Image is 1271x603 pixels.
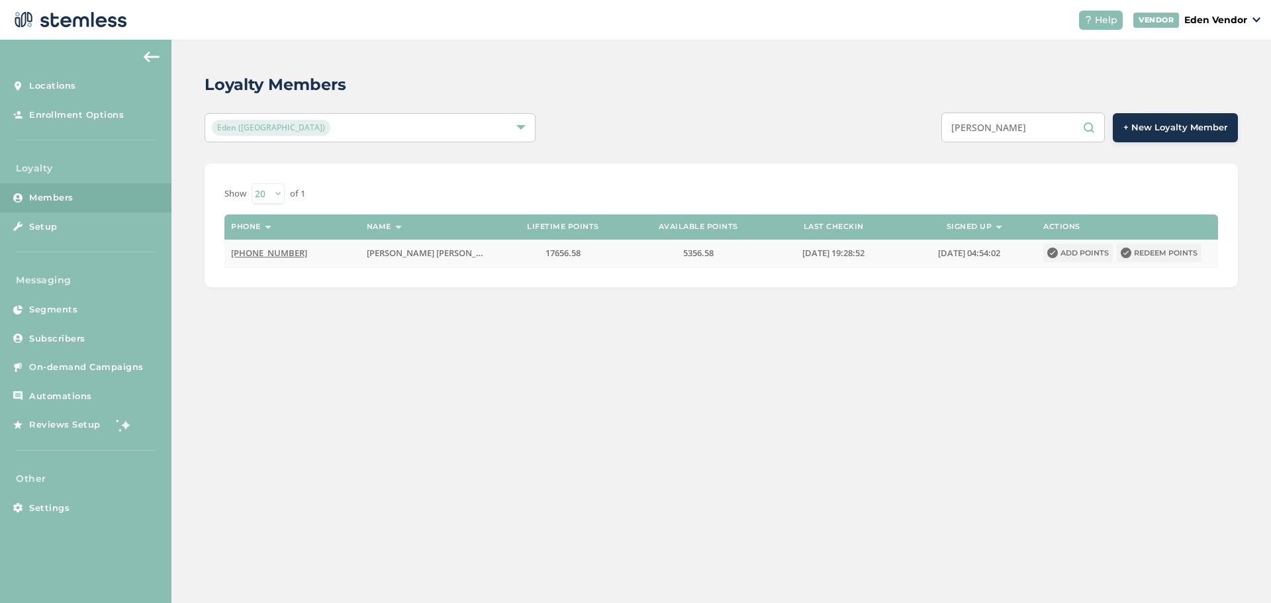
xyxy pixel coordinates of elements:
img: icon-arrow-back-accent-c549486e.svg [144,52,160,62]
iframe: Chat Widget [1205,539,1271,603]
label: James Wade Campbell [367,248,489,259]
label: 2024-01-22 04:54:02 [908,248,1030,259]
label: of 1 [290,187,305,201]
span: Locations [29,79,76,93]
input: Search [941,113,1105,142]
span: 17656.58 [545,247,581,259]
button: Redeem points [1117,244,1201,262]
span: Automations [29,390,92,403]
img: icon_down-arrow-small-66adaf34.svg [1252,17,1260,23]
h2: Loyalty Members [205,73,346,97]
label: Lifetime points [527,222,599,231]
p: Eden Vendor [1184,13,1247,27]
span: Subscribers [29,332,85,346]
span: 5356.58 [683,247,714,259]
img: glitter-stars-b7820f95.gif [111,412,137,438]
span: Enrollment Options [29,109,124,122]
span: Settings [29,502,70,515]
label: 2025-08-15 19:28:52 [773,248,894,259]
th: Actions [1037,214,1218,240]
span: [PHONE_NUMBER] [231,247,307,259]
span: [DATE] 19:28:52 [802,247,865,259]
img: icon-sort-1e1d7615.svg [395,226,402,229]
span: Help [1095,13,1117,27]
span: Members [29,191,73,205]
label: Show [224,187,246,201]
span: Eden ([GEOGRAPHIC_DATA]) [212,120,330,136]
label: 5356.58 [637,248,759,259]
span: [PERSON_NAME] [PERSON_NAME] [367,247,504,259]
span: [DATE] 04:54:02 [938,247,1000,259]
label: Phone [231,222,261,231]
button: + New Loyalty Member [1113,113,1238,142]
label: Last checkin [804,222,864,231]
label: 17656.58 [502,248,624,259]
label: Available points [659,222,738,231]
span: + New Loyalty Member [1123,121,1227,134]
label: (918) 906-9384 [231,248,353,259]
div: VENDOR [1133,13,1179,28]
img: icon-sort-1e1d7615.svg [265,226,271,229]
span: On-demand Campaigns [29,361,144,374]
img: icon-help-white-03924b79.svg [1084,16,1092,24]
label: Signed up [947,222,992,231]
span: Setup [29,220,58,234]
span: Segments [29,303,77,316]
span: Reviews Setup [29,418,101,432]
img: icon-sort-1e1d7615.svg [996,226,1002,229]
img: logo-dark-0685b13c.svg [11,7,127,33]
label: Name [367,222,391,231]
button: Add points [1043,244,1113,262]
